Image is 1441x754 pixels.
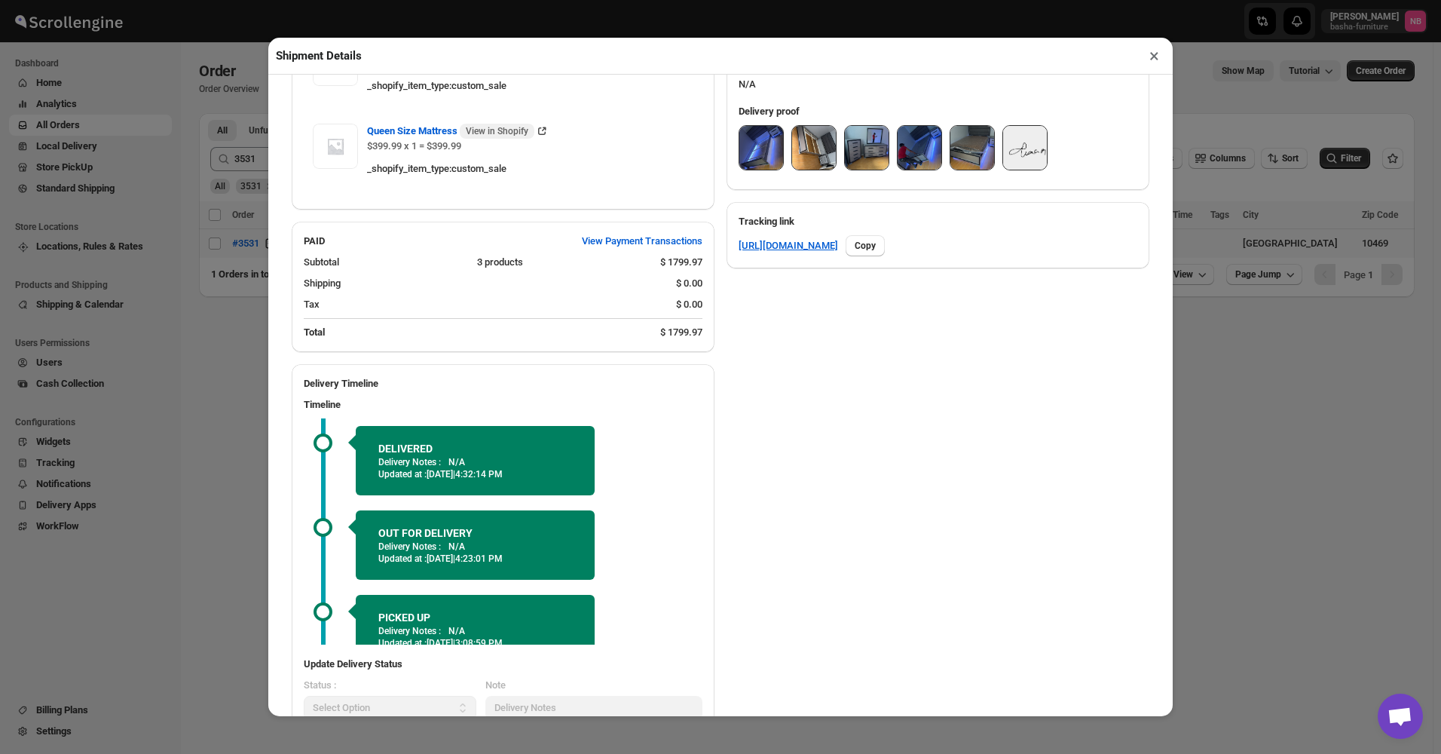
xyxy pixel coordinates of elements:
div: Tax [304,297,664,312]
div: Open chat [1378,694,1423,739]
a: [URL][DOMAIN_NAME] [739,238,838,253]
p: Delivery Notes : [378,541,441,553]
p: Updated at : [378,553,572,565]
span: [DATE] | 3:08:59 PM [427,638,503,648]
img: xxu4y-EOhXbERDF5PsRtK.jpg [845,126,889,170]
div: $ 1799.97 [660,325,702,340]
div: $ 0.00 [676,297,702,312]
img: FNvLIefIspdND-a-TI3st.png [1003,126,1047,170]
h2: Delivery Timeline [304,376,702,391]
span: Copy [855,240,876,252]
div: _shopify_item_type : custom_sale [367,78,693,93]
a: Queen Size Mattress View in Shopify [367,125,549,136]
h3: Delivery proof [739,104,1137,119]
img: hZpixEuvN5OjE1eilSjZ1.jpg [898,126,941,170]
span: Queen Size Mattress [367,124,534,139]
h2: DELIVERED [378,441,572,456]
span: $399.99 x 1 = $399.99 [367,140,461,152]
p: N/A [448,541,465,553]
h2: PICKED UP [378,610,572,625]
img: Jzfv5xq3R0KlrK97z3TGg.jpg [792,126,836,170]
h3: Update Delivery Status [304,657,702,672]
h3: Tracking link [739,214,1137,229]
span: Status : [304,679,336,691]
div: $ 0.00 [676,276,702,291]
span: View in Shopify [466,125,528,137]
img: Item [313,124,358,169]
input: Delivery Notes [485,696,703,720]
h2: PAID [304,234,325,249]
span: [DATE] | 4:23:01 PM [427,553,503,564]
div: $ 1799.97 [660,255,702,270]
span: [DATE] | 4:32:14 PM [427,469,503,480]
div: Shipping [304,276,664,291]
p: N/A [448,456,465,468]
h2: OUT FOR DELIVERY [378,526,572,541]
b: Total [304,326,325,338]
img: Xvrg0xIEQMQ-UDBjaW3Da.jpg [950,126,994,170]
p: N/A [448,625,465,637]
span: View Payment Transactions [582,234,702,249]
p: Updated at : [378,468,572,480]
h3: Timeline [304,397,702,412]
div: _shopify_item_type : custom_sale [367,161,693,176]
h2: Shipment Details [276,48,362,63]
span: Note [485,679,506,691]
p: Updated at : [378,637,572,649]
button: × [1143,45,1165,66]
button: View Payment Transactions [573,229,711,253]
button: Copy [846,235,885,256]
img: 39jtgg5C_u8H3h6wbSuZ8.jpg [739,126,783,170]
p: Delivery Notes : [378,456,441,468]
p: Delivery Notes : [378,625,441,637]
div: 3 products [477,255,649,270]
div: Subtotal [304,255,465,270]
